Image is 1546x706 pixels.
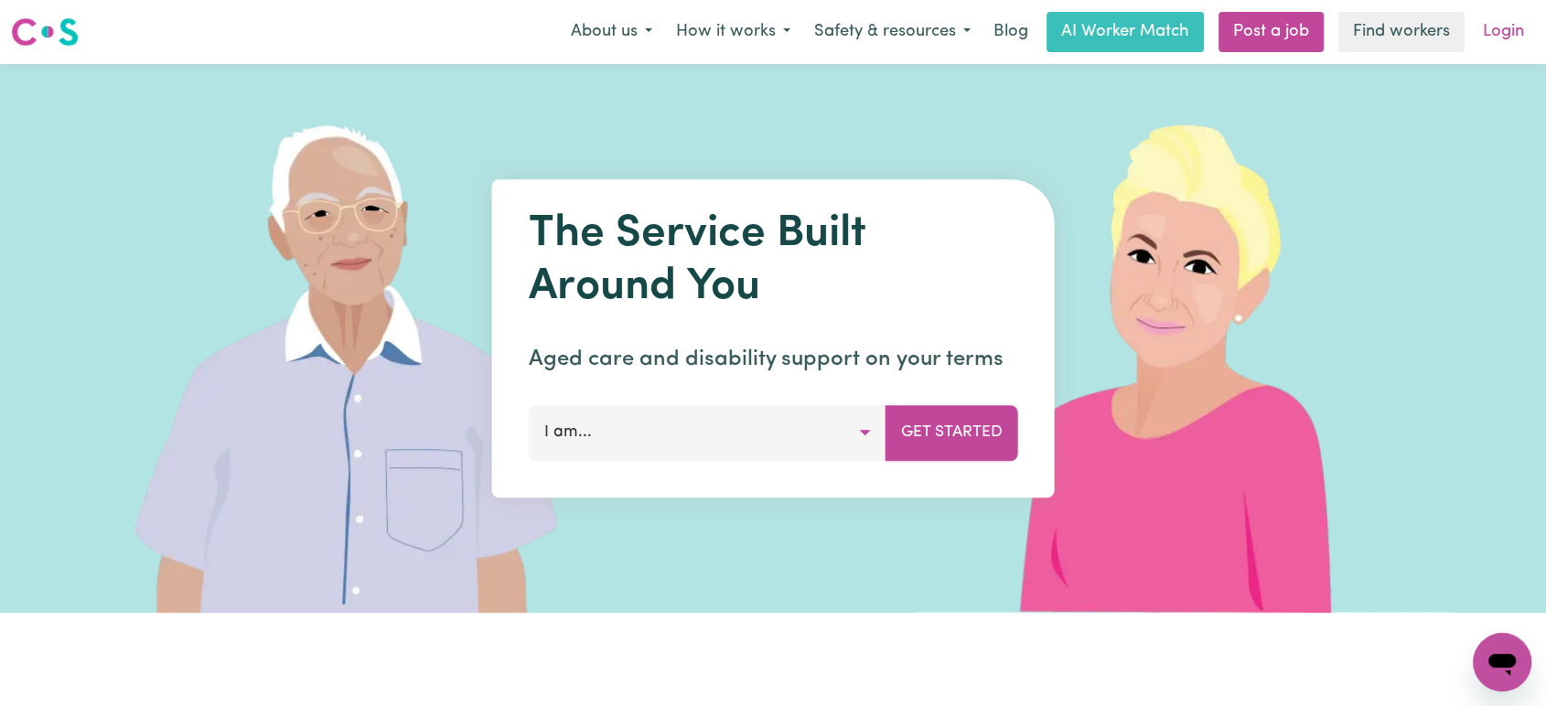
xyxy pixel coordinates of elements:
[1047,12,1204,52] a: AI Worker Match
[11,11,79,53] a: Careseekers logo
[529,343,1018,376] p: Aged care and disability support on your terms
[529,405,886,460] button: I am...
[664,13,802,51] button: How it works
[1472,12,1535,52] a: Login
[886,405,1018,460] button: Get Started
[559,13,664,51] button: About us
[802,13,982,51] button: Safety & resources
[11,16,79,48] img: Careseekers logo
[1338,12,1465,52] a: Find workers
[1219,12,1324,52] a: Post a job
[529,209,1018,314] h1: The Service Built Around You
[982,12,1039,52] a: Blog
[1473,633,1531,691] iframe: Button to launch messaging window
